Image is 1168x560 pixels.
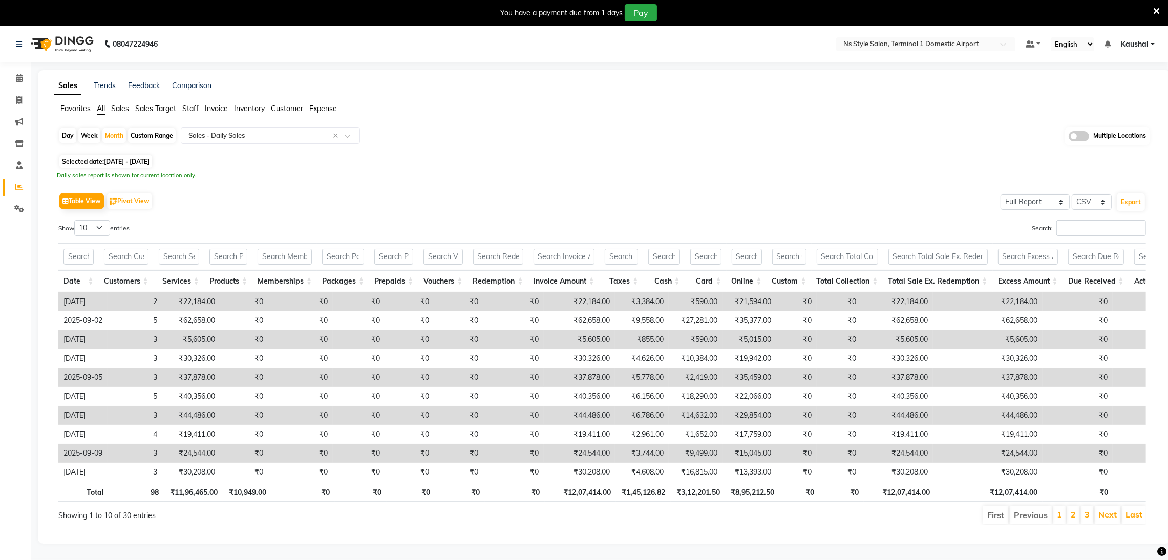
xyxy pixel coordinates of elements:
[1043,425,1113,444] td: ₹0
[1093,131,1146,141] span: Multiple Locations
[220,406,268,425] td: ₹0
[99,270,154,292] th: Customers: activate to sort column ascending
[1043,387,1113,406] td: ₹0
[271,482,335,502] th: ₹0
[162,292,220,311] td: ₹22,184.00
[333,425,385,444] td: ₹0
[817,249,878,265] input: Search Total Collection
[1117,193,1145,211] button: Export
[998,249,1058,265] input: Search Excess Amount
[1043,330,1113,349] td: ₹0
[615,387,669,406] td: ₹6,156.00
[776,368,817,387] td: ₹0
[669,311,723,330] td: ₹27,281.00
[544,406,615,425] td: ₹44,486.00
[615,330,669,349] td: ₹855.00
[671,482,725,502] th: ₹3,12,201.50
[333,292,385,311] td: ₹0
[615,311,669,330] td: ₹9,558.00
[333,387,385,406] td: ₹0
[1057,509,1062,520] a: 1
[385,444,434,463] td: ₹0
[220,311,268,330] td: ₹0
[58,463,108,482] td: [DATE]
[544,311,615,330] td: ₹62,658.00
[162,311,220,330] td: ₹62,658.00
[615,425,669,444] td: ₹2,961.00
[1068,249,1124,265] input: Search Due Received
[220,292,268,311] td: ₹0
[1043,349,1113,368] td: ₹0
[483,387,544,406] td: ₹0
[58,330,108,349] td: [DATE]
[434,444,483,463] td: ₹0
[369,270,418,292] th: Prepaids: activate to sort column ascending
[500,8,623,18] div: You have a payment due from 1 days
[108,330,162,349] td: 3
[268,463,333,482] td: ₹0
[78,128,100,143] div: Week
[220,444,268,463] td: ₹0
[434,387,483,406] td: ₹0
[385,292,434,311] td: ₹0
[1043,482,1113,502] th: ₹0
[864,482,935,502] th: ₹12,07,414.00
[933,311,1043,330] td: ₹62,658.00
[817,292,861,311] td: ₹0
[333,131,342,141] span: Clear all
[772,249,806,265] input: Search Custom
[723,425,776,444] td: ₹17,759.00
[817,311,861,330] td: ₹0
[1043,292,1113,311] td: ₹0
[128,128,176,143] div: Custom Range
[861,349,933,368] td: ₹30,326.00
[58,406,108,425] td: [DATE]
[817,463,861,482] td: ₹0
[434,311,483,330] td: ₹0
[993,270,1063,292] th: Excess Amount: activate to sort column ascending
[861,406,933,425] td: ₹44,486.00
[57,171,1152,180] div: Daily sales report is shown for current location only.
[74,220,110,236] select: Showentries
[204,270,252,292] th: Products: activate to sort column ascending
[544,368,615,387] td: ₹37,878.00
[59,155,152,168] span: Selected date:
[483,444,544,463] td: ₹0
[723,463,776,482] td: ₹13,393.00
[162,368,220,387] td: ₹37,878.00
[1043,311,1113,330] td: ₹0
[54,77,81,95] a: Sales
[723,444,776,463] td: ₹15,045.00
[776,292,817,311] td: ₹0
[468,270,528,292] th: Redemption: activate to sort column ascending
[648,249,679,265] input: Search Cash
[335,482,386,502] th: ₹0
[385,425,434,444] td: ₹0
[268,425,333,444] td: ₹0
[669,387,723,406] td: ₹18,290.00
[58,311,108,330] td: 2025-09-02
[333,311,385,330] td: ₹0
[1043,444,1113,463] td: ₹0
[1032,220,1146,236] label: Search:
[333,330,385,349] td: ₹0
[59,193,104,209] button: Table View
[434,368,483,387] td: ₹0
[615,463,669,482] td: ₹4,608.00
[776,406,817,425] td: ₹0
[861,463,933,482] td: ₹30,208.00
[205,104,228,113] span: Invoice
[669,406,723,425] td: ₹14,632.00
[779,482,820,502] th: ₹0
[935,482,1043,502] th: ₹12,07,414.00
[1125,509,1142,520] a: Last
[483,349,544,368] td: ₹0
[544,463,615,482] td: ₹30,208.00
[128,81,160,90] a: Feedback
[387,482,435,502] th: ₹0
[223,482,271,502] th: ₹10,949.00
[108,311,162,330] td: 5
[60,104,91,113] span: Favorites
[159,249,199,265] input: Search Services
[725,482,779,502] th: ₹8,95,212.50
